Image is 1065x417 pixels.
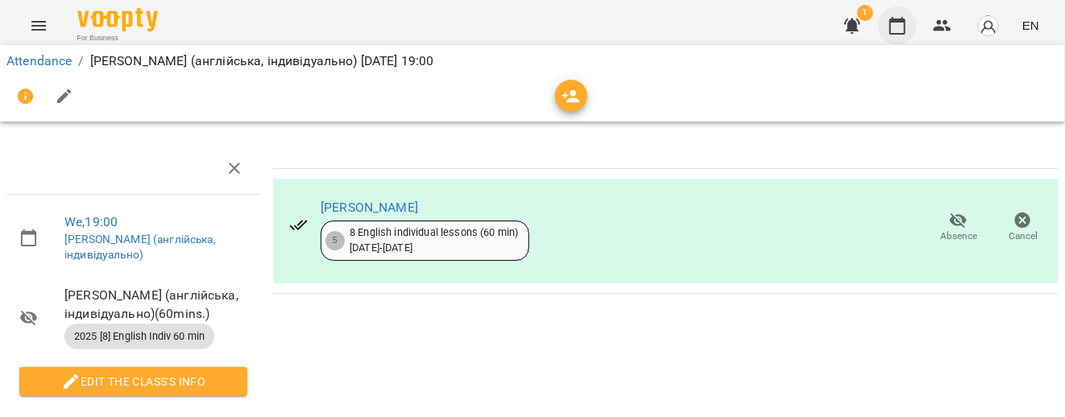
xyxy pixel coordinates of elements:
img: Voopty Logo [77,8,158,31]
button: Cancel [991,205,1055,250]
li: / [78,52,83,71]
p: [PERSON_NAME] (англійська, індивідуально) [DATE] 19:00 [90,52,434,71]
span: 1 [857,5,873,21]
span: [PERSON_NAME] (англійська, індивідуально) ( 60 mins. ) [64,286,247,324]
a: Attendance [6,53,72,68]
div: 8 English individual lessons (60 min) [DATE] - [DATE] [350,225,518,255]
button: Menu [19,6,58,45]
span: 2025 [8] English Indiv 60 min [64,329,214,344]
nav: breadcrumb [6,52,1059,71]
span: For Business [77,33,158,43]
span: Cancel [1009,229,1038,243]
img: avatar_s.png [977,14,1000,37]
div: 5 [325,231,345,250]
a: [PERSON_NAME] [321,200,418,215]
button: Edit the class's Info [19,367,247,396]
span: EN [1022,17,1039,34]
button: Absence [926,205,991,250]
a: We , 19:00 [64,214,118,229]
span: Absence [940,229,977,243]
button: EN [1016,10,1046,40]
span: Edit the class's Info [32,372,234,391]
a: [PERSON_NAME] (англійська, індивідуально) [64,233,216,262]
